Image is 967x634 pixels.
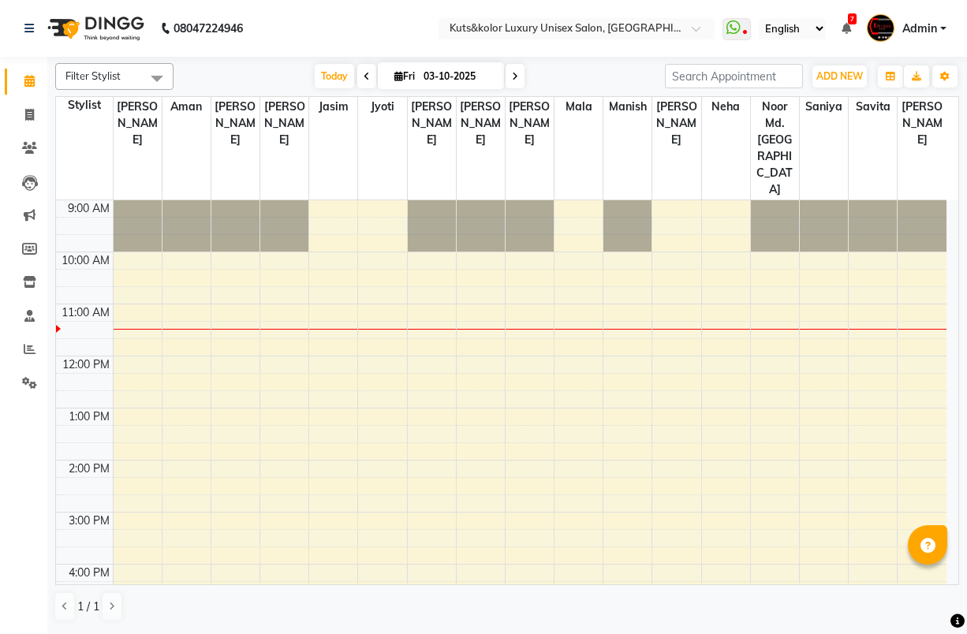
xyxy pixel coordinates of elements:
span: 7 [848,13,857,24]
img: logo [40,6,148,50]
div: 9:00 AM [65,200,113,217]
span: Jasim [309,97,357,117]
div: 2:00 PM [65,461,113,477]
input: Search Appointment [665,64,803,88]
img: Admin [867,14,894,42]
span: [PERSON_NAME] [211,97,259,150]
input: 2025-10-03 [419,65,498,88]
span: [PERSON_NAME] [506,97,554,150]
span: Neha [702,97,750,117]
div: 3:00 PM [65,513,113,529]
span: [PERSON_NAME] [652,97,700,150]
span: Admin [902,21,937,37]
div: 11:00 AM [58,304,113,321]
span: [PERSON_NAME] [114,97,162,150]
span: 1 / 1 [77,599,99,615]
a: 7 [842,21,851,35]
div: Stylist [56,97,113,114]
span: Mala [554,97,603,117]
span: [PERSON_NAME] [408,97,456,150]
div: 12:00 PM [59,356,113,373]
span: ADD NEW [816,70,863,82]
span: Noor Md. [GEOGRAPHIC_DATA] [751,97,799,200]
span: Fri [390,70,419,82]
div: 4:00 PM [65,565,113,581]
div: 1:00 PM [65,408,113,425]
span: saniya [800,97,848,117]
span: [PERSON_NAME] [457,97,505,150]
span: Jyoti [358,97,406,117]
span: [PERSON_NAME] [260,97,308,150]
span: Today [315,64,354,88]
div: 10:00 AM [58,252,113,269]
span: Manish [603,97,652,117]
button: ADD NEW [812,65,867,88]
span: [PERSON_NAME] [898,97,946,150]
span: Filter Stylist [65,69,121,82]
span: Savita [849,97,897,117]
span: Aman [162,97,211,117]
b: 08047224946 [174,6,243,50]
